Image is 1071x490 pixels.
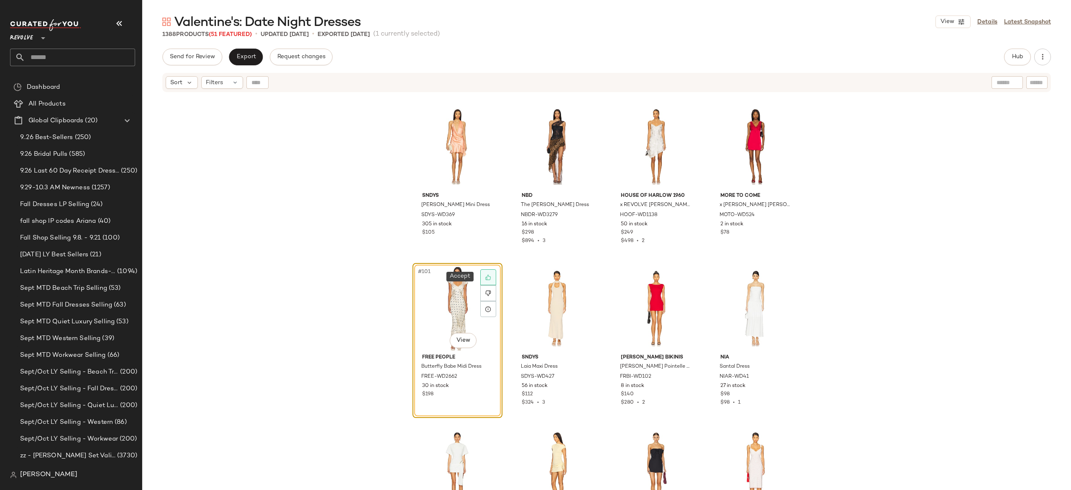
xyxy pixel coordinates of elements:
span: (24) [89,200,102,209]
img: svg%3e [13,83,22,91]
span: Sept MTD Western Selling [20,334,100,343]
span: (20) [83,116,97,126]
span: (1257) [90,183,110,193]
span: $140 [621,391,634,398]
span: (200) [118,401,137,410]
span: [PERSON_NAME] Pointelle Mini Dress [620,363,691,371]
span: Fall Shop Selling 9.8. - 9.21 [20,233,101,243]
span: Sept MTD Quiet Luxury Selling [20,317,115,327]
span: The [PERSON_NAME] Dress [521,201,589,209]
img: MOTO-WD524_V1.jpg [714,104,798,189]
span: (1 currently selected) [373,29,440,39]
span: 9.26 Last 60 Day Receipt Dresses Selling [20,166,119,176]
span: SNDYS [422,192,493,200]
span: #101 [417,268,432,276]
button: View [450,333,477,348]
span: (1094) [115,267,137,276]
span: (39) [100,334,114,343]
span: $894 [522,238,534,244]
span: • [730,400,738,405]
img: HOOF-WD1138_V1.jpg [614,104,698,189]
button: Export [229,49,263,65]
span: • [633,238,642,244]
span: fall shop lP codes Ariana [20,217,96,226]
span: Latin Heritage Month Brands- DO NOT DELETE [20,267,115,276]
span: All Products [28,99,66,109]
span: 9.29-10.3 AM Newness [20,183,90,193]
span: (585) [67,150,85,159]
span: Sept MTD Workwear Selling [20,351,106,360]
span: NIA [720,354,791,361]
span: Butterfly Babe Midi Dress [421,363,482,371]
span: [DATE] LY Best Sellers [20,250,88,260]
span: Hub [1012,54,1023,60]
span: (250) [73,133,91,142]
span: $112 [522,391,533,398]
span: $324 [522,400,534,405]
span: MOTO-WD524 [720,211,755,219]
span: Sept/Oct LY Selling - Quiet Luxe [20,401,118,410]
span: $298 [522,229,534,237]
span: 56 in stock [522,382,548,390]
span: Valentine's: Date Night Dresses [174,14,361,31]
span: (51 Featured) [209,31,252,38]
span: Santal Dress [720,363,750,371]
span: $280 [621,400,634,405]
span: Global Clipboards [28,116,83,126]
span: NBD [522,192,592,200]
span: FRBI-WD102 [620,373,651,381]
span: x REVOLVE [PERSON_NAME] Mini Dress [620,201,691,209]
span: • [255,29,257,39]
span: (21) [88,250,101,260]
span: (3730) [115,451,137,461]
img: NIAR-WD41_V1.jpg [714,266,798,351]
span: Revolve [10,28,33,44]
span: $98 [720,400,730,405]
span: (63) [112,300,126,310]
span: • [534,400,542,405]
span: 305 in stock [422,221,452,228]
span: Sort [170,78,182,87]
span: 8 in stock [621,382,644,390]
span: NIAR-WD41 [720,373,749,381]
span: 3 [542,400,545,405]
span: (40) [96,217,111,226]
span: (200) [118,434,137,444]
span: Sept/Oct LY Selling - Fall Dresses [20,384,118,394]
img: SDYS-WD427_V1.jpg [515,266,599,351]
p: Exported [DATE] [318,30,370,39]
span: View [940,18,954,25]
span: 2 [642,238,645,244]
span: $98 [720,391,730,398]
span: x [PERSON_NAME] [PERSON_NAME] Mini Dress [720,201,790,209]
span: Sept MTD Beach Trip Selling [20,284,107,293]
span: View [456,337,470,344]
span: 2 [642,400,645,405]
span: (200) [118,384,137,394]
span: • [312,29,314,39]
span: (66) [106,351,120,360]
span: • [534,238,543,244]
span: $498 [621,238,633,244]
span: Sept/Oct LY Selling - Workwear [20,434,118,444]
span: Sept/Oct LY Selling - Western [20,418,113,427]
span: Sept/Oct LY Selling - Beach Trip [20,367,118,377]
span: Laia Maxi Dress [521,363,558,371]
span: (100) [101,233,120,243]
img: FREE-WD2662_V1.jpg [415,266,500,351]
span: Filters [206,78,223,87]
span: • [634,400,642,405]
span: Send for Review [169,54,215,60]
span: HOOF-WD1138 [620,211,658,219]
span: 3 [543,238,546,244]
span: 27 in stock [720,382,746,390]
span: $249 [621,229,633,237]
span: House of Harlow 1960 [621,192,692,200]
span: (53) [107,284,121,293]
span: (86) [113,418,127,427]
span: Export [236,54,256,60]
span: 16 in stock [522,221,547,228]
button: View [935,15,971,28]
span: SDYS-WD369 [421,211,455,219]
img: svg%3e [162,18,171,26]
